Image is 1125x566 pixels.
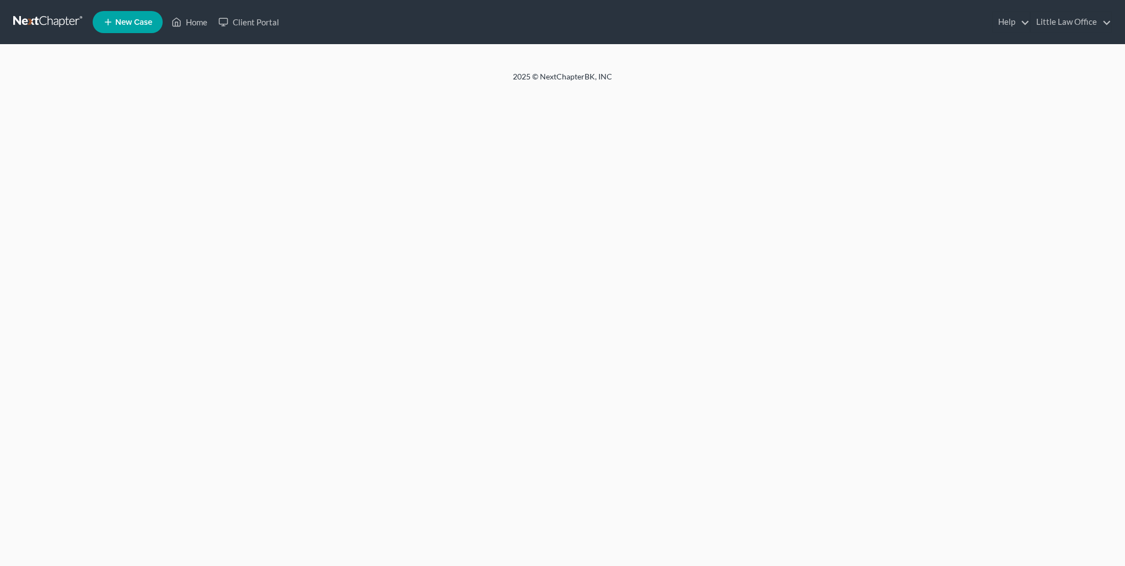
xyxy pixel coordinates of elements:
[93,11,163,33] new-legal-case-button: New Case
[213,12,285,32] a: Client Portal
[1031,12,1111,32] a: Little Law Office
[166,12,213,32] a: Home
[993,12,1030,32] a: Help
[248,71,877,91] div: 2025 © NextChapterBK, INC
